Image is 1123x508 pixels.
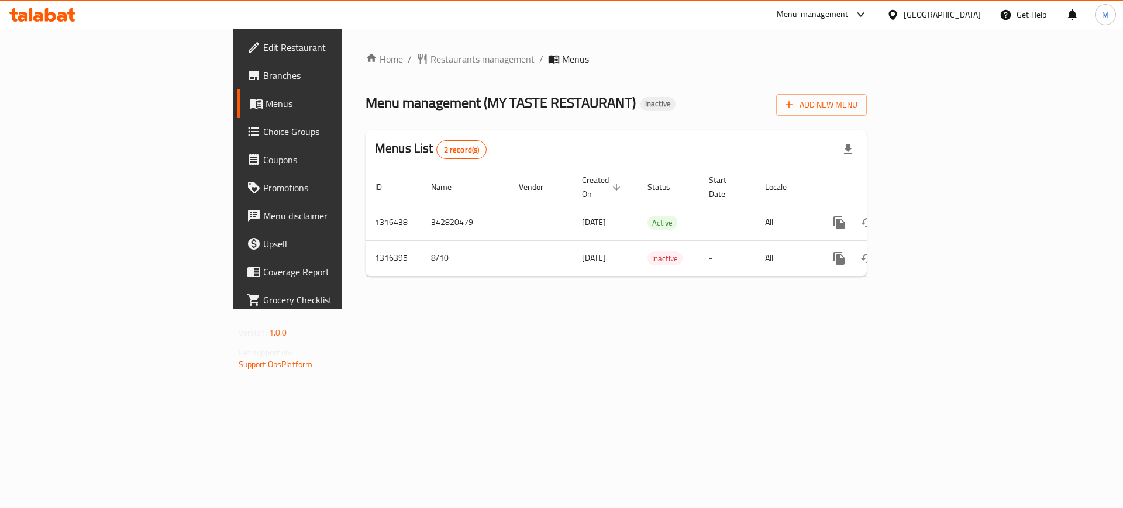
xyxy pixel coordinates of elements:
[237,174,421,202] a: Promotions
[519,180,559,194] span: Vendor
[756,240,816,276] td: All
[700,205,756,240] td: -
[756,205,816,240] td: All
[431,180,467,194] span: Name
[375,140,487,159] h2: Menus List
[263,125,411,139] span: Choice Groups
[825,244,853,272] button: more
[582,215,606,230] span: [DATE]
[237,33,421,61] a: Edit Restaurant
[422,205,509,240] td: 342820479
[237,202,421,230] a: Menu disclaimer
[582,250,606,265] span: [DATE]
[239,325,267,340] span: Version:
[366,89,636,116] span: Menu management ( MY TASTE RESTAURANT )
[263,237,411,251] span: Upsell
[709,173,742,201] span: Start Date
[647,252,683,265] span: Inactive
[422,240,509,276] td: 8/10
[776,94,867,116] button: Add New Menu
[263,40,411,54] span: Edit Restaurant
[430,52,535,66] span: Restaurants management
[436,140,487,159] div: Total records count
[640,97,676,111] div: Inactive
[582,173,624,201] span: Created On
[816,170,947,205] th: Actions
[853,209,881,237] button: Change Status
[786,98,857,112] span: Add New Menu
[416,52,535,66] a: Restaurants management
[853,244,881,272] button: Change Status
[263,209,411,223] span: Menu disclaimer
[647,180,685,194] span: Status
[765,180,802,194] span: Locale
[239,357,313,372] a: Support.OpsPlatform
[263,265,411,279] span: Coverage Report
[237,258,421,286] a: Coverage Report
[834,136,862,164] div: Export file
[237,89,421,118] a: Menus
[237,118,421,146] a: Choice Groups
[647,216,677,230] span: Active
[263,181,411,195] span: Promotions
[1102,8,1109,21] span: M
[375,180,397,194] span: ID
[266,96,411,110] span: Menus
[263,293,411,307] span: Grocery Checklist
[825,209,853,237] button: more
[263,68,411,82] span: Branches
[904,8,981,21] div: [GEOGRAPHIC_DATA]
[237,61,421,89] a: Branches
[640,99,676,109] span: Inactive
[366,52,867,66] nav: breadcrumb
[237,146,421,174] a: Coupons
[239,345,292,360] span: Get support on:
[237,230,421,258] a: Upsell
[237,286,421,314] a: Grocery Checklist
[366,170,947,277] table: enhanced table
[437,144,487,155] span: 2 record(s)
[539,52,543,66] li: /
[562,52,589,66] span: Menus
[700,240,756,276] td: -
[263,153,411,167] span: Coupons
[777,8,849,22] div: Menu-management
[269,325,287,340] span: 1.0.0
